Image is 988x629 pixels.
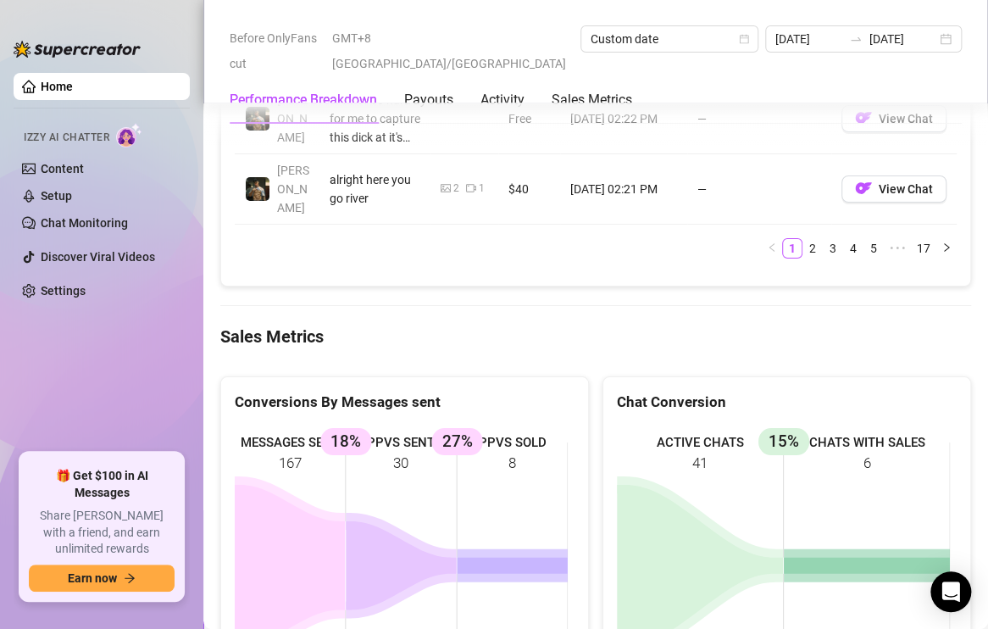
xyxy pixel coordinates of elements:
[617,391,957,414] div: Chat Conversion
[936,238,957,259] li: Next Page
[453,181,459,197] div: 2
[936,238,957,259] button: right
[479,181,485,197] div: 1
[29,565,175,592] button: Earn nowarrow-right
[855,180,872,197] img: OF
[841,186,946,199] a: OFView Chat
[230,25,322,76] span: Before OnlyFans cut
[230,90,377,110] div: Performance Breakdown
[68,571,117,585] span: Earn now
[775,30,842,48] input: Start date
[41,189,72,203] a: Setup
[930,571,971,612] div: Open Intercom Messenger
[235,391,574,414] div: Conversions By Messages sent
[330,170,420,208] div: alright here you go river
[41,250,155,264] a: Discover Viral Videos
[849,32,863,46] span: to
[823,238,843,259] li: 3
[29,508,175,558] span: Share [PERSON_NAME] with a friend, and earn unlimited rewards
[124,572,136,584] span: arrow-right
[911,238,936,259] li: 17
[246,177,269,201] img: Tony
[560,154,687,225] td: [DATE] 02:21 PM
[844,239,863,258] a: 4
[277,164,309,214] span: [PERSON_NAME]
[498,154,560,225] td: $40
[404,90,453,110] div: Payouts
[864,239,883,258] a: 5
[849,32,863,46] span: swap-right
[332,25,570,76] span: GMT+8 [GEOGRAPHIC_DATA]/[GEOGRAPHIC_DATA]
[14,41,141,58] img: logo-BBDzfeDw.svg
[41,284,86,298] a: Settings
[739,34,749,44] span: calendar
[863,238,884,259] li: 5
[941,242,952,253] span: right
[884,238,911,259] li: Next 5 Pages
[767,242,777,253] span: left
[41,216,128,230] a: Chat Monitoring
[782,238,802,259] li: 1
[466,183,476,193] span: video-camera
[480,90,525,110] div: Activity
[841,175,946,203] button: OFView Chat
[277,93,309,144] span: [PERSON_NAME]
[841,115,946,129] a: OFView Chat
[802,238,823,259] li: 2
[591,26,748,52] span: Custom date
[912,239,935,258] a: 17
[884,238,911,259] span: •••
[762,238,782,259] button: left
[687,154,831,225] td: —
[441,183,451,193] span: picture
[879,182,933,196] span: View Chat
[24,130,109,146] span: Izzy AI Chatter
[762,238,782,259] li: Previous Page
[41,162,84,175] a: Content
[803,239,822,258] a: 2
[552,90,632,110] div: Sales Metrics
[869,30,936,48] input: End date
[220,325,971,348] h4: Sales Metrics
[783,239,802,258] a: 1
[843,238,863,259] li: 4
[824,239,842,258] a: 3
[116,123,142,148] img: AI Chatter
[41,80,73,93] a: Home
[29,468,175,501] span: 🎁 Get $100 in AI Messages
